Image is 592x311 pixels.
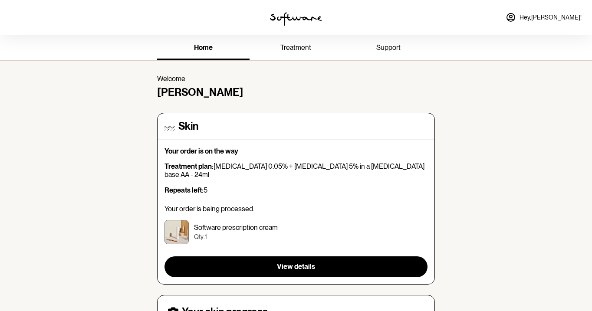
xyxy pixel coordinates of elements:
[194,43,213,52] span: home
[157,86,435,99] h4: [PERSON_NAME]
[164,162,214,170] strong: Treatment plan:
[376,43,401,52] span: support
[194,223,278,232] p: Software prescription cream
[164,220,189,244] img: ckrjybs9h00003h5xsftakopd.jpg
[250,36,342,60] a: treatment
[194,233,278,241] p: Qty: 1
[164,162,428,179] p: [MEDICAL_DATA] 0.05% + [MEDICAL_DATA] 5% in a [MEDICAL_DATA] base AA - 24ml
[164,256,428,277] button: View details
[500,7,587,28] a: Hey,[PERSON_NAME]!
[270,12,322,26] img: software logo
[164,186,428,194] p: 5
[342,36,435,60] a: support
[277,262,315,271] span: View details
[157,75,435,83] p: Welcome
[164,205,428,213] p: Your order is being processed.
[164,186,204,194] strong: Repeats left:
[280,43,311,52] span: treatment
[178,120,198,133] h4: Skin
[157,36,250,60] a: home
[164,147,428,155] p: Your order is on the way
[520,14,582,21] span: Hey, [PERSON_NAME] !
